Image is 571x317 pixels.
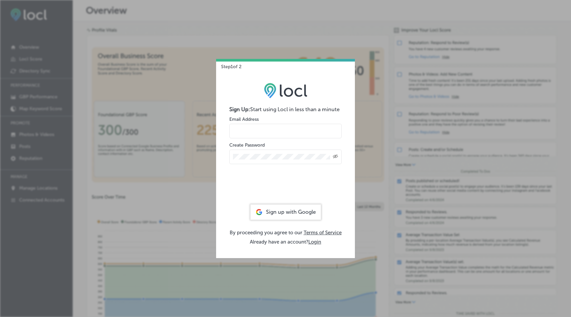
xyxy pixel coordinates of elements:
label: Email Address [229,116,259,122]
span: Start using Locl in less than a minute [250,106,340,113]
p: Step 1 of 2 [216,59,242,69]
span: Toggle password visibility [333,154,338,160]
div: Sign up with Google [250,204,321,220]
a: Terms of Service [304,230,342,236]
strong: Sign Up: [229,106,250,113]
iframe: reCAPTCHA [235,175,336,201]
p: Already have an account? [229,239,342,245]
button: Login [308,239,321,245]
label: Create Password [229,142,265,148]
img: LOCL logo [264,83,307,98]
p: By proceeding you agree to our [229,230,342,236]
